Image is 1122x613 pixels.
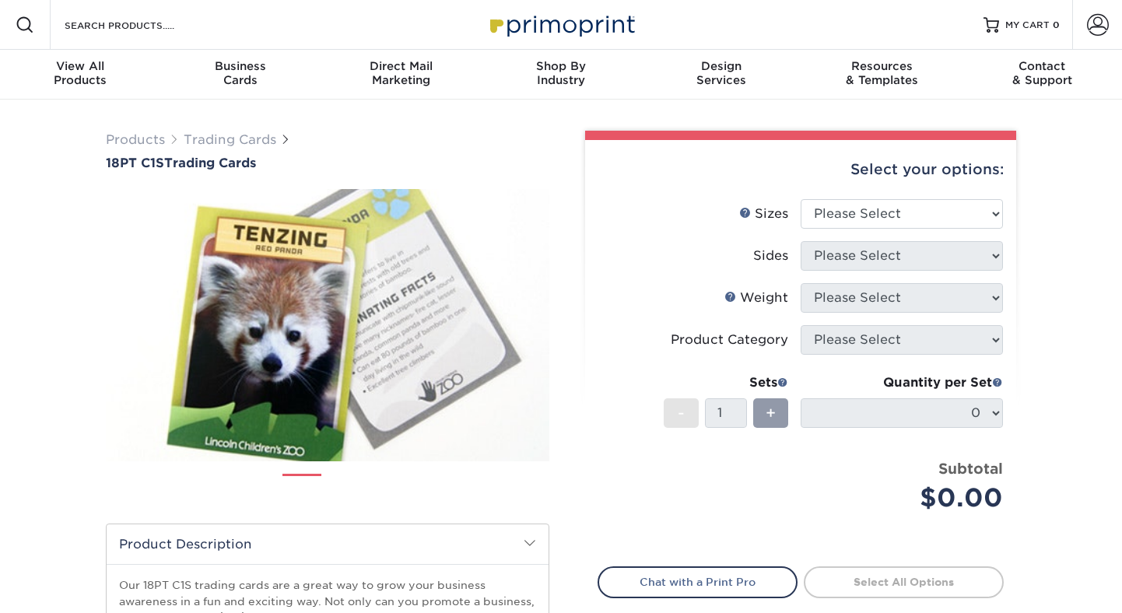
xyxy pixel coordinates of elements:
a: Select All Options [804,566,1004,597]
a: Contact& Support [962,50,1122,100]
span: Design [641,59,801,73]
div: Quantity per Set [801,373,1003,392]
img: 18PT C1S 01 [106,172,549,478]
div: Sizes [739,205,788,223]
div: Marketing [321,59,481,87]
span: Resources [801,59,962,73]
img: Trading Cards 01 [282,468,321,507]
span: Business [160,59,321,73]
div: Select your options: [598,140,1004,199]
div: $0.00 [812,479,1003,517]
span: MY CART [1005,19,1050,32]
a: Products [106,132,165,147]
img: Primoprint [483,8,639,41]
a: Trading Cards [184,132,276,147]
span: - [678,401,685,425]
img: Trading Cards 02 [335,468,373,506]
div: Cards [160,59,321,87]
input: SEARCH PRODUCTS..... [63,16,215,34]
div: Product Category [671,331,788,349]
a: DesignServices [641,50,801,100]
div: Sides [753,247,788,265]
div: & Support [962,59,1122,87]
a: Direct MailMarketing [321,50,481,100]
span: Contact [962,59,1122,73]
div: Industry [481,59,641,87]
h2: Product Description [107,524,549,564]
span: 0 [1053,19,1060,30]
a: 18PT C1STrading Cards [106,156,549,170]
a: BusinessCards [160,50,321,100]
span: 18PT C1S [106,156,164,170]
a: Chat with a Print Pro [598,566,798,597]
strong: Subtotal [938,460,1003,477]
a: Resources& Templates [801,50,962,100]
span: + [766,401,776,425]
span: Shop By [481,59,641,73]
div: & Templates [801,59,962,87]
span: Direct Mail [321,59,481,73]
div: Weight [724,289,788,307]
div: Sets [664,373,788,392]
a: Shop ByIndustry [481,50,641,100]
div: Services [641,59,801,87]
h1: Trading Cards [106,156,549,170]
